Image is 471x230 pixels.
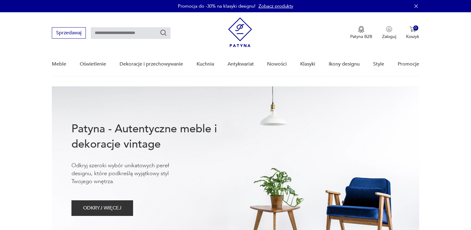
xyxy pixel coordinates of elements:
a: ODKRYJ WIĘCEJ [71,206,133,211]
div: 0 [413,25,419,31]
img: Ikona koszyka [410,26,416,32]
button: Patyna B2B [350,26,372,40]
p: Promocja do -30% na klasyki designu! [178,3,255,9]
a: Zobacz produkty [258,3,293,9]
p: Zaloguj [382,34,396,40]
button: 0Koszyk [406,26,419,40]
button: Szukaj [160,29,167,36]
a: Oświetlenie [80,52,106,76]
a: Kuchnia [197,52,214,76]
a: Promocje [398,52,419,76]
img: Patyna - sklep z meblami i dekoracjami vintage [228,17,252,47]
button: Zaloguj [382,26,396,40]
p: Koszyk [406,34,419,40]
a: Nowości [267,52,287,76]
p: Patyna B2B [350,34,372,40]
a: Antykwariat [228,52,254,76]
a: Dekoracje i przechowywanie [120,52,183,76]
a: Sprzedawaj [52,31,86,36]
p: Odkryj szeroki wybór unikatowych pereł designu, które podkreślą wyjątkowy styl Twojego wnętrza. [71,162,188,186]
img: Ikonka użytkownika [386,26,392,32]
img: Ikona medalu [358,26,364,33]
button: Sprzedawaj [52,27,86,39]
a: Meble [52,52,66,76]
a: Style [373,52,384,76]
button: ODKRYJ WIĘCEJ [71,200,133,216]
a: Ikona medaluPatyna B2B [350,26,372,40]
a: Ikony designu [329,52,360,76]
a: Klasyki [300,52,315,76]
h1: Patyna - Autentyczne meble i dekoracje vintage [71,121,237,152]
